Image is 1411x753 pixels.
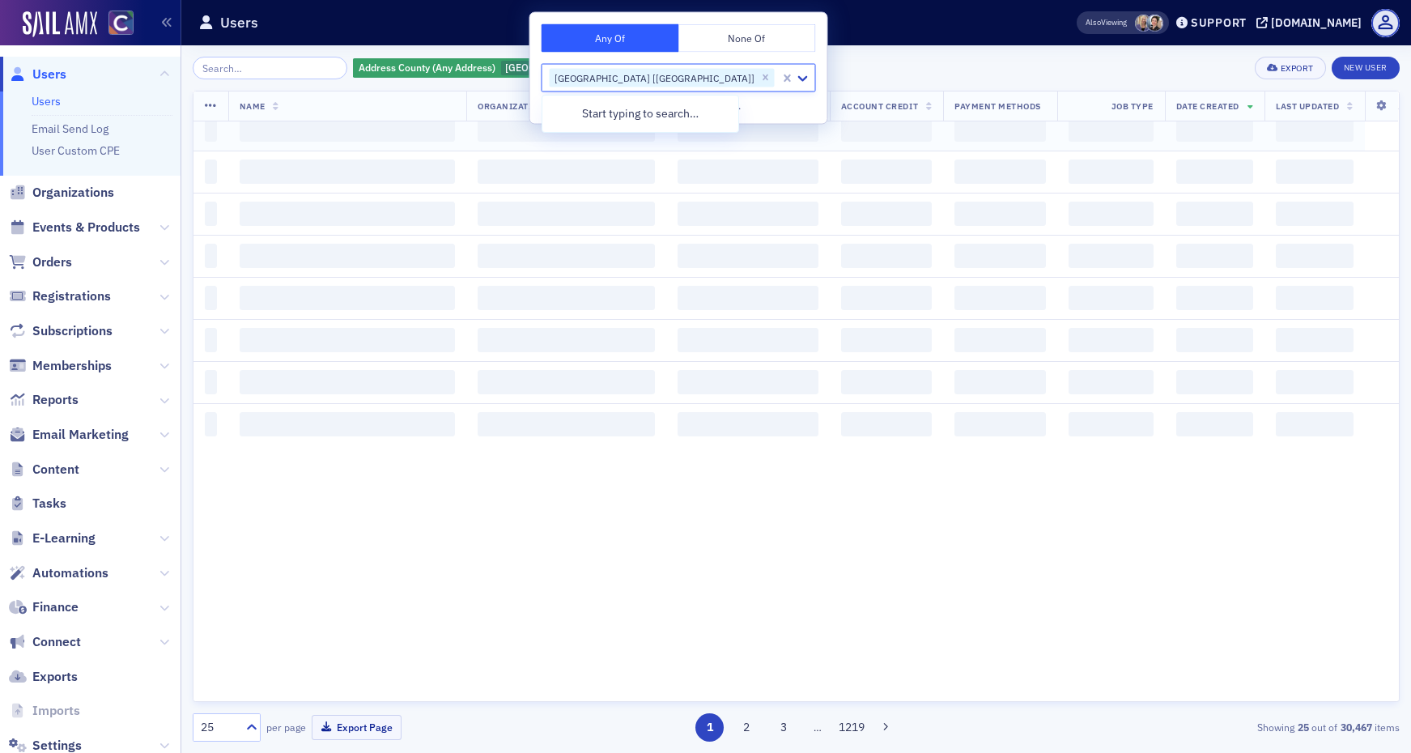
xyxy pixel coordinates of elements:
[220,13,258,32] h1: Users
[32,66,66,83] span: Users
[1281,64,1314,73] div: Export
[954,286,1046,310] span: ‌
[32,121,108,136] a: Email Send Log
[954,202,1046,226] span: ‌
[312,715,402,740] button: Export Page
[1176,244,1253,268] span: ‌
[954,328,1046,352] span: ‌
[841,328,932,352] span: ‌
[678,24,816,53] button: None Of
[1276,117,1354,142] span: ‌
[1176,370,1253,394] span: ‌
[1009,720,1400,734] div: Showing out of items
[205,160,217,184] span: ‌
[1276,202,1354,226] span: ‌
[32,143,120,158] a: User Custom CPE
[9,461,79,479] a: Content
[695,713,724,742] button: 1
[841,202,932,226] span: ‌
[1255,57,1325,79] button: Export
[954,160,1046,184] span: ‌
[9,287,111,305] a: Registrations
[201,719,236,736] div: 25
[32,219,140,236] span: Events & Products
[1069,202,1154,226] span: ‌
[678,160,818,184] span: ‌
[1337,720,1375,734] strong: 30,467
[1256,17,1367,28] button: [DOMAIN_NAME]
[32,287,111,305] span: Registrations
[32,253,72,271] span: Orders
[240,100,266,112] span: Name
[1271,15,1362,30] div: [DOMAIN_NAME]
[806,720,829,734] span: …
[478,412,655,436] span: ‌
[1146,15,1163,32] span: Pamela Galey-Coleman
[733,713,761,742] button: 2
[32,668,78,686] span: Exports
[240,328,456,352] span: ‌
[1276,244,1354,268] span: ‌
[1069,370,1154,394] span: ‌
[1086,17,1127,28] span: Viewing
[1276,160,1354,184] span: ‌
[1069,328,1154,352] span: ‌
[9,668,78,686] a: Exports
[32,598,79,616] span: Finance
[478,202,655,226] span: ‌
[1176,202,1253,226] span: ‌
[97,11,134,38] a: View Homepage
[1135,15,1152,32] span: Alicia Gelinas
[32,564,108,582] span: Automations
[23,11,97,37] a: SailAMX
[478,117,655,142] span: ‌
[478,328,655,352] span: ‌
[542,24,679,53] button: Any Of
[1276,412,1354,436] span: ‌
[9,391,79,409] a: Reports
[1176,412,1253,436] span: ‌
[32,94,61,108] a: Users
[478,100,573,112] span: Organization Name
[757,68,775,87] div: Remove Mesa County [CO]
[954,412,1046,436] span: ‌
[678,286,818,310] span: ‌
[1276,328,1354,352] span: ‌
[9,219,140,236] a: Events & Products
[9,184,114,202] a: Organizations
[837,713,865,742] button: 1219
[841,412,932,436] span: ‌
[841,100,918,112] span: Account Credit
[478,286,655,310] span: ‌
[9,530,96,547] a: E-Learning
[108,11,134,36] img: SailAMX
[32,357,112,375] span: Memberships
[678,328,818,352] span: ‌
[9,702,80,720] a: Imports
[32,322,113,340] span: Subscriptions
[1332,57,1400,79] a: New User
[542,99,739,129] div: Start typing to search…
[841,160,932,184] span: ‌
[1191,15,1247,30] div: Support
[1176,160,1253,184] span: ‌
[266,720,306,734] label: per page
[1176,286,1253,310] span: ‌
[841,117,932,142] span: ‌
[1069,160,1154,184] span: ‌
[478,160,655,184] span: ‌
[1086,17,1101,28] div: Also
[678,202,818,226] span: ‌
[9,66,66,83] a: Users
[205,244,217,268] span: ‌
[1069,117,1154,142] span: ‌
[1176,100,1239,112] span: Date Created
[32,633,81,651] span: Connect
[678,412,818,436] span: ‌
[9,633,81,651] a: Connect
[205,117,217,142] span: ‌
[32,391,79,409] span: Reports
[32,530,96,547] span: E-Learning
[954,244,1046,268] span: ‌
[1276,100,1339,112] span: Last Updated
